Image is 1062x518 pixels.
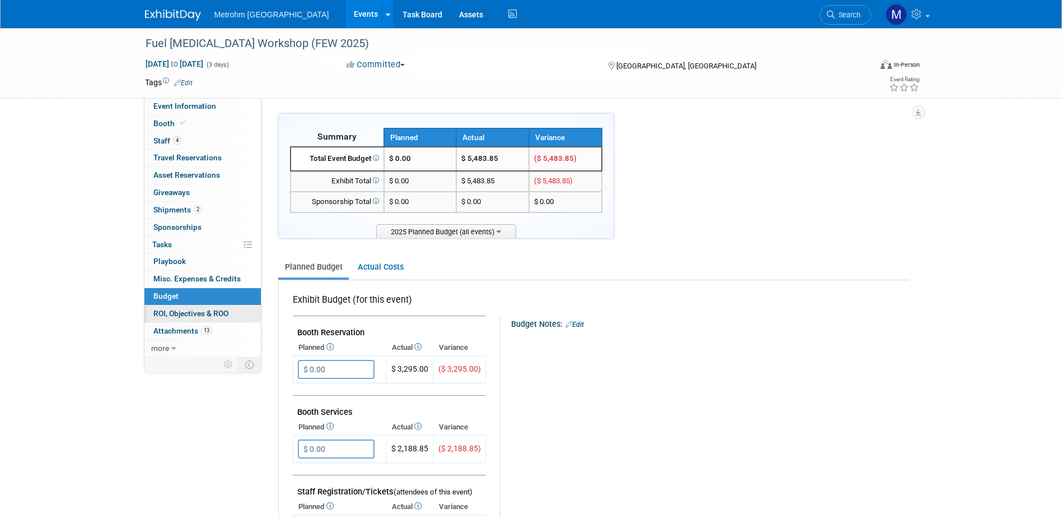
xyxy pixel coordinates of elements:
[153,101,216,110] span: Event Information
[144,115,261,132] a: Booth
[384,128,457,147] th: Planned
[144,150,261,166] a: Travel Reservations
[805,58,920,75] div: Event Format
[534,177,573,185] span: ($ 5,483.85)
[389,154,411,163] span: $ 0.00
[144,98,261,115] a: Event Information
[238,357,261,372] td: Toggle Event Tabs
[153,205,202,214] span: Shipments
[180,120,185,126] i: Booth reservation complete
[153,326,212,335] span: Attachments
[296,197,379,207] div: Sponsorship Total
[144,271,261,288] a: Misc. Expenses & Credits
[153,119,188,128] span: Booth
[511,316,908,330] div: Budget Notes:
[194,205,202,214] span: 2
[293,294,481,312] div: Exhibit Budget (for this event)
[145,77,193,88] td: Tags
[152,240,172,249] span: Tasks
[456,171,529,192] td: $ 5,483.85
[386,340,433,355] th: Actual
[278,257,349,277] a: Planned Budget
[886,4,907,25] img: Michelle Simoes
[144,237,261,253] a: Tasks
[144,323,261,340] a: Attachments13
[144,340,261,357] a: more
[296,176,379,187] div: Exhibit Total
[438,444,481,453] span: ($ 2,188.85)
[153,223,202,232] span: Sponsorships
[144,288,261,305] a: Budget
[394,488,472,496] span: (attendees of this event)
[144,167,261,184] a: Asset Reservations
[144,184,261,201] a: Giveaways
[433,419,486,435] th: Variance
[144,306,261,322] a: ROI, Objectives & ROO
[433,340,486,355] th: Variance
[835,11,860,19] span: Search
[153,292,179,300] span: Budget
[153,274,241,283] span: Misc. Expenses & Credits
[214,10,329,19] span: Metrohm [GEOGRAPHIC_DATA]
[534,197,554,206] span: $ 0.00
[205,61,229,68] span: (3 days)
[893,61,920,69] div: In-Person
[889,77,919,82] div: Event Rating
[293,475,486,499] td: Staff Registration/Tickets
[142,34,854,54] div: Fuel [MEDICAL_DATA] Workshop (FEW 2025)
[293,340,386,355] th: Planned
[144,202,261,219] a: Shipments2
[145,10,201,21] img: ExhibitDay
[317,131,357,142] span: Summary
[529,128,602,147] th: Variance
[351,257,410,277] a: Actual Costs
[173,136,181,145] span: 4
[153,257,186,266] span: Playbook
[296,154,379,164] div: Total Event Budget
[456,128,529,147] th: Actual
[293,316,486,340] td: Booth Reservation
[174,79,193,87] a: Edit
[386,436,433,463] td: $ 2,188.85
[219,357,238,372] td: Personalize Event Tab Strip
[389,177,409,185] span: $ 0.00
[144,253,261,270] a: Playbook
[820,5,871,25] a: Search
[151,344,169,353] span: more
[153,170,220,179] span: Asset Reservations
[144,133,261,150] a: Staff4
[386,499,433,515] th: Actual
[144,219,261,236] a: Sponsorships
[376,224,516,238] span: 2025 Planned Budget (all events)
[293,396,486,420] td: Booth Services
[293,419,386,435] th: Planned
[438,364,481,373] span: ($ 3,295.00)
[343,59,409,71] button: Committed
[145,59,204,69] span: [DATE] [DATE]
[456,192,529,212] td: $ 0.00
[389,197,409,206] span: $ 0.00
[153,153,222,162] span: Travel Reservations
[456,147,529,171] td: $ 5,483.85
[565,321,584,329] a: Edit
[201,326,212,335] span: 13
[153,188,190,197] span: Giveaways
[616,62,756,70] span: [GEOGRAPHIC_DATA], [GEOGRAPHIC_DATA]
[391,364,428,373] span: $ 3,295.00
[534,154,577,163] span: ($ 5,483.85)
[386,419,433,435] th: Actual
[433,499,486,515] th: Variance
[881,60,892,69] img: Format-Inperson.png
[293,499,386,515] th: Planned
[153,309,228,318] span: ROI, Objectives & ROO
[169,59,180,68] span: to
[153,136,181,145] span: Staff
